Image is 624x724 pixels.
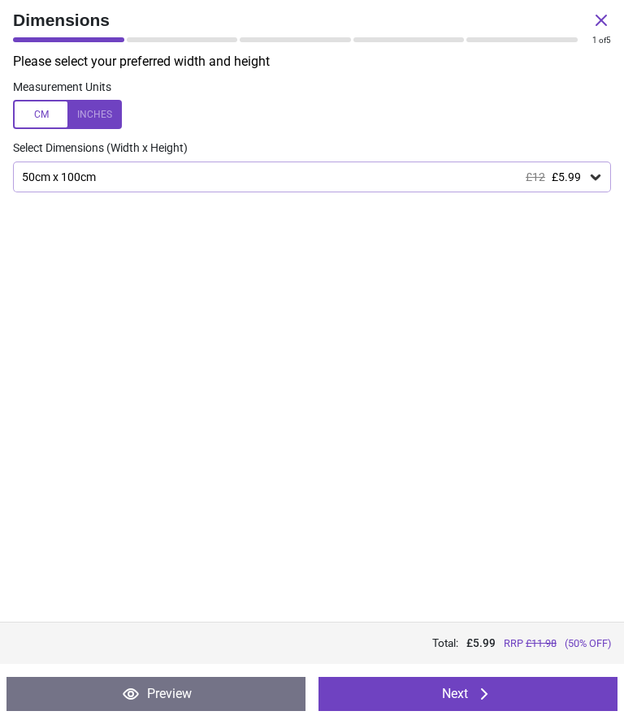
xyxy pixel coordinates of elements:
[565,636,611,651] span: (50% OFF)
[526,637,557,649] span: £ 11.98
[526,170,545,183] span: £12
[13,53,624,71] p: Please select your preferred width and height
[504,636,557,651] span: RRP
[13,80,111,96] label: Measurement Units
[466,636,496,651] span: £
[592,36,597,45] span: 1
[13,8,591,32] span: Dimensions
[473,636,496,649] span: 5.99
[592,35,611,46] div: of 5
[318,677,617,711] button: Next
[6,677,305,711] button: Preview
[13,636,611,651] div: Total:
[552,170,581,183] span: £5.99
[20,170,587,184] div: 50cm x 100cm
